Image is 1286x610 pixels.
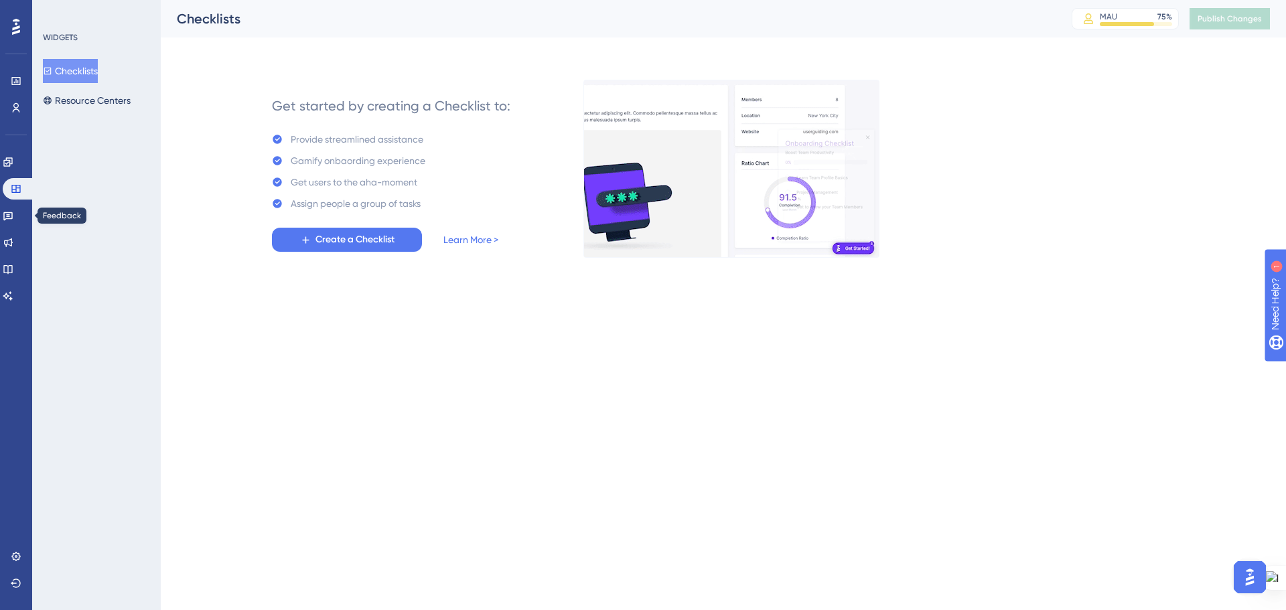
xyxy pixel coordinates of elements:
[31,3,84,19] span: Need Help?
[177,9,1038,28] div: Checklists
[272,96,510,115] div: Get started by creating a Checklist to:
[291,174,417,190] div: Get users to the aha-moment
[43,59,98,83] button: Checklists
[315,232,395,248] span: Create a Checklist
[291,153,425,169] div: Gamify onbaording experience
[93,7,97,17] div: 1
[583,80,879,258] img: e28e67207451d1beac2d0b01ddd05b56.gif
[43,88,131,112] button: Resource Centers
[1100,11,1117,22] div: MAU
[1198,13,1262,24] span: Publish Changes
[1190,8,1270,29] button: Publish Changes
[272,228,422,252] button: Create a Checklist
[1230,557,1270,597] iframe: UserGuiding AI Assistant Launcher
[291,196,421,212] div: Assign people a group of tasks
[43,32,78,43] div: WIDGETS
[1157,11,1172,22] div: 75 %
[291,131,423,147] div: Provide streamlined assistance
[443,232,498,248] a: Learn More >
